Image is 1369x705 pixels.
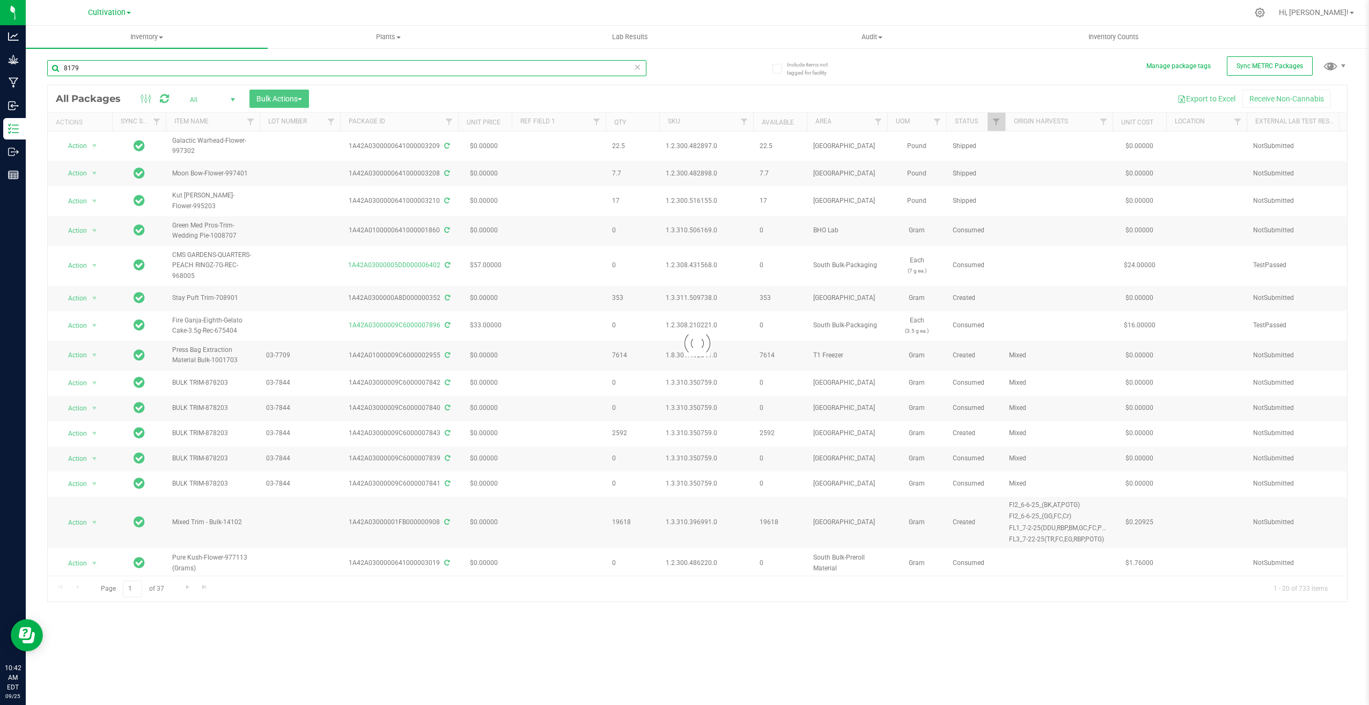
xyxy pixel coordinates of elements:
[634,60,642,74] span: Clear
[8,31,19,42] inline-svg: Analytics
[268,32,509,42] span: Plants
[751,26,993,48] a: Audit
[1253,8,1267,18] div: Manage settings
[1279,8,1349,17] span: Hi, [PERSON_NAME]!
[268,26,510,48] a: Plants
[8,170,19,180] inline-svg: Reports
[787,61,841,77] span: Include items not tagged for facility
[509,26,751,48] a: Lab Results
[1227,56,1313,76] button: Sync METRC Packages
[1146,62,1211,71] button: Manage package tags
[752,32,992,42] span: Audit
[8,54,19,65] inline-svg: Grow
[47,60,646,76] input: Search Package ID, Item Name, SKU, Lot or Part Number...
[5,663,21,692] p: 10:42 AM EDT
[8,123,19,134] inline-svg: Inventory
[11,619,43,651] iframe: Resource center
[26,26,268,48] a: Inventory
[8,100,19,111] inline-svg: Inbound
[8,146,19,157] inline-svg: Outbound
[26,32,268,42] span: Inventory
[1074,32,1153,42] span: Inventory Counts
[5,692,21,700] p: 09/25
[1236,62,1303,70] span: Sync METRC Packages
[88,8,126,17] span: Cultivation
[993,26,1235,48] a: Inventory Counts
[598,32,663,42] span: Lab Results
[8,77,19,88] inline-svg: Manufacturing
